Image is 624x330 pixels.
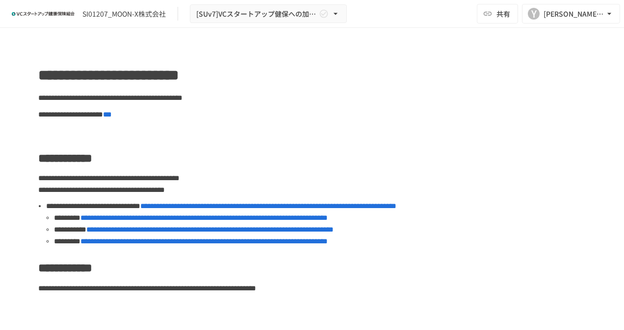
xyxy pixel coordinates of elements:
[190,4,347,24] button: [SUv7]VCスタートアップ健保への加入申請手続き
[522,4,620,24] button: Y[PERSON_NAME][EMAIL_ADDRESS][DOMAIN_NAME]
[496,8,510,19] span: 共有
[196,8,317,20] span: [SUv7]VCスタートアップ健保への加入申請手続き
[12,6,75,22] img: ZDfHsVrhrXUoWEWGWYf8C4Fv4dEjYTEDCNvmL73B7ox
[82,9,166,19] div: SI01207_MOON-X株式会社
[528,8,540,20] div: Y
[477,4,518,24] button: 共有
[544,8,604,20] div: [PERSON_NAME][EMAIL_ADDRESS][DOMAIN_NAME]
